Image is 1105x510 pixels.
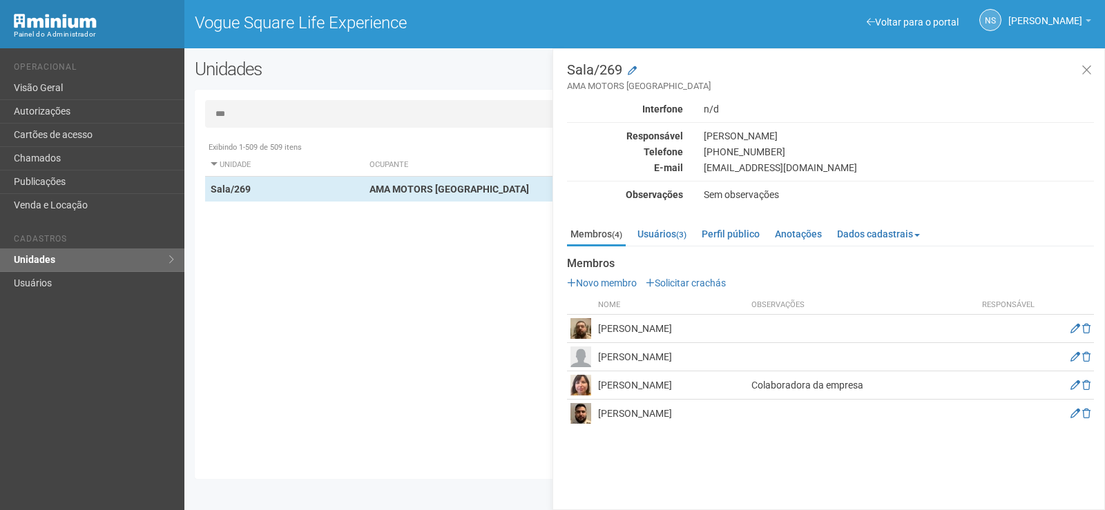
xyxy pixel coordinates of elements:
th: Nome [595,296,748,315]
span: Nicolle Silva [1008,2,1082,26]
a: Editar membro [1070,351,1080,362]
div: [PERSON_NAME] [693,130,1104,142]
div: Telefone [557,146,693,158]
img: user.png [570,318,591,339]
img: Minium [14,14,97,28]
td: [PERSON_NAME] [595,343,748,371]
a: Perfil público [698,224,763,244]
a: Solicitar crachás [646,277,726,288]
div: Sem observações [693,188,1104,201]
a: Dados cadastrais [834,224,923,244]
h1: Vogue Square Life Experience [195,14,635,32]
img: user.png [570,403,591,424]
h2: Unidades [195,59,558,79]
div: Exibindo 1-509 de 509 itens [205,141,1084,154]
a: Excluir membro [1082,408,1090,419]
a: Excluir membro [1082,351,1090,362]
a: Editar membro [1070,408,1080,419]
a: Anotações [771,224,825,244]
small: AMA MOTORS [GEOGRAPHIC_DATA] [567,80,1094,92]
th: Responsável [974,296,1043,315]
td: Colaboradora da empresa [748,371,974,400]
img: user.png [570,346,591,367]
a: Voltar para o portal [867,17,959,28]
h3: Sala/269 [567,63,1094,92]
a: Novo membro [567,277,637,288]
th: Observações [748,296,974,315]
a: Membros(4) [567,224,626,246]
div: Observações [557,188,693,201]
strong: Membros [567,257,1094,270]
a: Editar membro [1070,380,1080,391]
strong: AMA MOTORS [GEOGRAPHIC_DATA] [369,184,529,195]
a: NS [979,9,1001,31]
a: Excluir membro [1082,380,1090,391]
th: Ocupante: activate to sort column ascending [364,154,711,177]
a: Usuários(3) [634,224,690,244]
div: [PHONE_NUMBER] [693,146,1104,158]
div: Responsável [557,130,693,142]
a: [PERSON_NAME] [1008,17,1091,28]
a: Editar membro [1070,323,1080,334]
div: E-mail [557,161,693,174]
strong: Sala/269 [211,184,251,195]
div: [EMAIL_ADDRESS][DOMAIN_NAME] [693,161,1104,174]
a: Excluir membro [1082,323,1090,334]
td: [PERSON_NAME] [595,400,748,428]
div: Painel do Administrador [14,28,174,41]
small: (4) [612,230,622,239]
small: (3) [676,230,686,239]
a: Modificar a unidade [628,64,637,78]
td: [PERSON_NAME] [595,315,748,343]
li: Operacional [14,62,174,77]
img: user.png [570,375,591,395]
th: Unidade: activate to sort column ascending [205,154,364,177]
div: Interfone [557,103,693,115]
li: Cadastros [14,234,174,248]
td: [PERSON_NAME] [595,371,748,400]
div: n/d [693,103,1104,115]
